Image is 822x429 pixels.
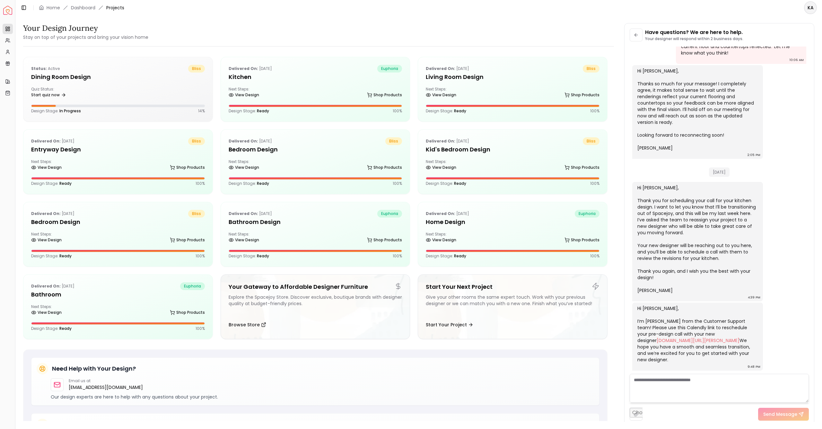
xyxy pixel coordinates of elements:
b: Delivered on: [426,138,455,144]
div: Quiz Status: [31,87,115,99]
span: bliss [583,65,599,73]
h5: Stay Updated on Your Project [52,420,139,429]
p: Design Stage: [229,181,269,186]
a: View Design [426,236,456,245]
b: Status: [31,66,47,71]
div: Hi [PERSON_NAME], Thanks so much for your message! I completely agree, it makes total sense to wa... [637,68,756,151]
a: Shop Products [564,90,599,99]
b: Delivered on: [426,66,455,71]
a: Start quiz now [31,90,66,99]
span: Ready [257,108,269,114]
p: 100 % [196,181,205,186]
span: euphoria [180,282,205,290]
span: Ready [59,181,72,186]
span: euphoria [575,210,599,218]
span: Ready [59,326,72,331]
a: Shop Products [170,163,205,172]
p: Design Stage: [426,108,466,114]
a: [EMAIL_ADDRESS][DOMAIN_NAME] [69,383,143,391]
p: [DATE] [229,210,272,218]
p: Email us at [69,378,143,383]
p: [DATE] [426,210,469,218]
div: Next Steps: [426,159,599,172]
h5: Bathroom Design [229,218,402,227]
a: View Design [229,163,259,172]
b: Delivered on: [31,211,61,216]
p: 100 % [393,181,402,186]
span: euphoria [377,65,402,73]
span: Ready [454,181,466,186]
h3: Your Design Journey [23,23,148,33]
p: Design Stage: [426,181,466,186]
a: Shop Products [367,163,402,172]
p: 100 % [590,253,599,259]
span: In Progress [59,108,81,114]
a: View Design [229,236,259,245]
p: 100 % [590,181,599,186]
h5: Living Room design [426,73,599,82]
p: [DATE] [31,137,74,145]
div: Next Steps: [229,159,402,172]
a: View Design [31,308,62,317]
h5: Kid's Bedroom Design [426,145,599,154]
h5: Kitchen [229,73,402,82]
div: 10:06 AM [790,57,804,63]
span: euphoria [377,210,402,218]
button: Browse Store [229,318,266,331]
p: 100 % [590,108,599,114]
div: Hi [PERSON_NAME], I’m [PERSON_NAME] from the Customer Support team! Please use this Calendly link... [637,305,756,363]
h5: Home Design [426,218,599,227]
a: Shop Products [564,163,599,172]
p: [DATE] [426,137,469,145]
span: Ready [59,253,72,259]
p: Design Stage: [31,253,72,259]
b: Delivered on: [229,211,258,216]
span: bliss [583,137,599,145]
a: View Design [229,90,259,99]
p: Design Stage: [31,108,81,114]
span: Ready [257,253,269,259]
p: [DATE] [426,65,469,73]
a: Shop Products [170,308,205,317]
b: Delivered on: [229,138,258,144]
p: Design Stage: [229,253,269,259]
span: bliss [188,137,205,145]
p: Design Stage: [31,181,72,186]
a: View Design [426,90,456,99]
p: [DATE] [229,65,272,73]
h5: Need Help with Your Design? [52,364,136,373]
div: 4:39 PM [748,294,760,301]
small: Stay on top of your projects and bring your vision home [23,34,148,40]
p: Design Stage: [426,253,466,259]
a: Spacejoy [3,6,12,15]
p: [DATE] [31,282,74,290]
p: 100 % [196,253,205,259]
div: 9:48 PM [748,364,760,370]
div: Next Steps: [426,232,599,245]
p: Design Stage: [31,326,72,331]
a: View Design [426,163,456,172]
a: Start Your Next ProjectGive your other rooms the same expert touch. Work with your previous desig... [418,274,608,339]
div: Hi [PERSON_NAME], Thank you for scheduling your call for your kitchen design. I want to let you k... [637,184,756,294]
a: Home [47,4,60,11]
a: View Design [31,163,62,172]
img: Spacejoy Logo [3,6,12,15]
span: Ready [454,253,466,259]
h5: Your Gateway to Affordable Designer Furniture [229,282,402,291]
div: Next Steps: [31,232,205,245]
a: View Design [31,236,62,245]
p: Your designer will respond within 2 business days. [645,36,743,41]
button: KA [804,1,817,14]
p: [DATE] [31,210,74,218]
div: Next Steps: [229,232,402,245]
div: Next Steps: [229,87,402,99]
b: Delivered on: [426,211,455,216]
h5: entryway design [31,145,205,154]
div: Explore the Spacejoy Store. Discover exclusive, boutique brands with designer quality at budget-f... [229,294,402,316]
button: Start Your Project [426,318,473,331]
h5: Start Your Next Project [426,282,599,291]
div: Next Steps: [426,87,599,99]
p: 100 % [196,326,205,331]
p: 100 % [393,253,402,259]
p: active [31,65,60,73]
